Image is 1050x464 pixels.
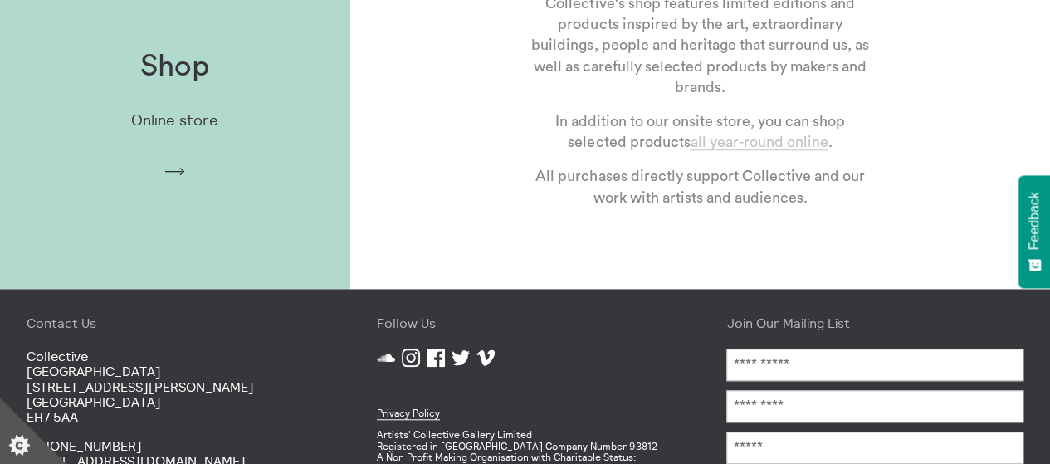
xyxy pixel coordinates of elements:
[690,134,828,150] a: all year-round online
[529,111,871,153] p: In addition to our onsite store, you can shop selected products .
[27,315,324,330] h4: Contact Us
[1018,175,1050,288] button: Feedback - Show survey
[131,112,218,129] p: Online store
[377,315,674,330] h4: Follow Us
[1027,192,1042,250] span: Feedback
[377,407,440,420] a: Privacy Policy
[529,166,871,208] p: All purchases directly support Collective and our work with artists and audiences.
[140,50,209,84] h1: Shop
[27,349,324,425] p: Collective [GEOGRAPHIC_DATA] [STREET_ADDRESS][PERSON_NAME] [GEOGRAPHIC_DATA] EH7 5AA
[726,315,1023,330] h4: Join Our Mailing List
